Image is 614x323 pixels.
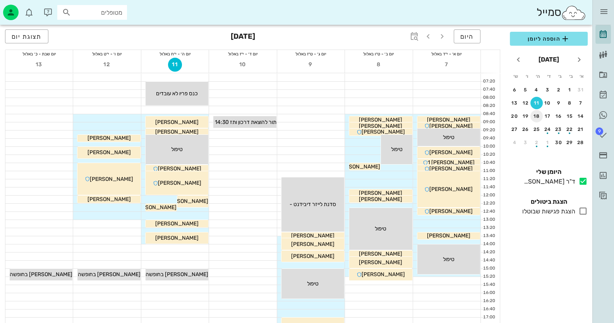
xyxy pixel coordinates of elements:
img: SmileCloud logo [561,5,586,21]
span: טיפול [171,146,183,153]
span: [PERSON_NAME] [429,149,473,156]
div: 14 [575,113,587,119]
div: 8 [564,100,576,106]
span: טיפול [443,134,454,141]
span: [PERSON_NAME] 1 [428,159,475,166]
span: [PERSON_NAME] [359,196,402,203]
div: 12:20 [481,200,497,207]
span: [PERSON_NAME] [429,186,473,192]
span: [PERSON_NAME] [337,163,380,170]
th: ג׳ [555,70,565,83]
div: 12:40 [481,208,497,215]
div: 18 [530,113,543,119]
span: 10 [236,61,250,68]
div: 10 [542,100,554,106]
div: 10:40 [481,160,497,166]
span: טיפול [443,256,454,263]
button: 4 [508,136,521,149]
button: 11 [168,58,182,72]
span: תג [595,127,603,135]
span: [PERSON_NAME] בחופשה [78,271,141,278]
div: 21 [575,127,587,132]
button: 18 [530,110,543,122]
div: 15 [564,113,576,119]
a: תג [595,126,611,144]
span: [PERSON_NAME] [87,149,131,156]
span: [PERSON_NAME] [155,235,199,241]
div: 29 [564,140,576,145]
button: תצוגת יום [5,29,48,43]
div: 6 [508,87,521,93]
button: 3 [520,136,532,149]
div: 2 [552,87,565,93]
button: 8 [372,58,386,72]
div: 16:40 [481,306,497,313]
span: [PERSON_NAME] [133,204,177,211]
div: 19 [520,113,532,119]
button: 11 [530,97,543,109]
div: 11:00 [481,168,497,174]
button: 8 [564,97,576,109]
span: תג [23,6,27,11]
span: [PERSON_NAME] [427,117,470,123]
div: 10:20 [481,151,497,158]
div: יום ה׳ - י״ח באלול [141,50,209,58]
button: 3 [542,84,554,96]
button: 22 [564,123,576,136]
div: 3 [520,140,532,145]
div: 08:00 [481,94,497,101]
div: 22 [564,127,576,132]
span: 9 [304,61,318,68]
div: 23 [552,127,565,132]
div: 12 [520,100,532,106]
div: 15:20 [481,273,497,280]
button: 7 [575,97,587,109]
th: ב׳ [566,70,576,83]
h4: היומן שלי [510,167,588,177]
div: 25 [530,127,543,132]
span: [PERSON_NAME] [90,176,133,182]
div: 17 [542,113,554,119]
div: 16:20 [481,298,497,304]
span: סדנת לייזר דיבידנט - [290,201,336,208]
div: 13:40 [481,233,497,239]
button: 20 [508,110,521,122]
div: 5 [520,87,532,93]
div: 11 [530,100,543,106]
span: [PERSON_NAME] [359,123,402,129]
button: 13 [32,58,46,72]
span: [PERSON_NAME] [429,123,473,129]
button: 17 [542,110,554,122]
button: 24 [542,123,554,136]
button: חודש הבא [511,53,525,67]
div: 20 [508,113,521,119]
div: הצגת פגישות שבוטלו [519,207,575,216]
th: ה׳ [533,70,543,83]
button: 15 [564,110,576,122]
button: 14 [575,110,587,122]
span: [PERSON_NAME] [291,253,334,259]
button: 10 [236,58,250,72]
span: היום [460,33,474,40]
button: 12 [100,58,114,72]
div: 13:00 [481,216,497,223]
span: כנס פריו לא עובדים [156,90,198,97]
div: 4 [508,140,521,145]
span: 11 [168,61,182,68]
div: 09:20 [481,127,497,134]
span: [PERSON_NAME] [429,165,473,172]
span: 13 [32,61,46,68]
div: 11:20 [481,176,497,182]
div: 30 [552,140,565,145]
div: 07:20 [481,78,497,85]
div: יום שבת - כ׳ באלול [5,50,73,58]
button: 2 [530,136,543,149]
div: יום ג׳ - ט״ז באלול [277,50,345,58]
div: יום ד׳ - י״ז באלול [209,50,276,58]
button: 2 [552,84,565,96]
span: [PERSON_NAME] [291,232,334,239]
span: [PERSON_NAME] [155,220,199,227]
div: 2 [530,140,543,145]
div: 14:20 [481,249,497,256]
h3: [DATE] [231,29,255,45]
